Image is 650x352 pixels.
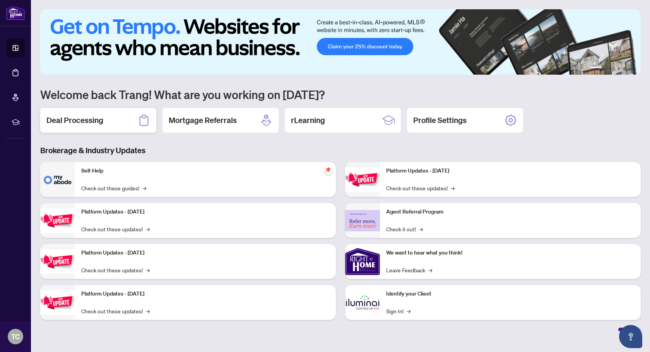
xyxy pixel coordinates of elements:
[40,208,75,233] img: Platform Updates - September 16, 2025
[40,162,75,197] img: Self-Help
[11,331,20,342] span: TC
[619,325,642,348] button: Open asap
[40,9,641,75] img: Slide 0
[81,225,150,233] a: Check out these updates!→
[146,225,150,233] span: →
[386,184,455,192] a: Check out these updates!→
[605,67,608,70] button: 2
[81,184,146,192] a: Check out these guides!→
[323,165,333,174] span: pushpin
[40,87,641,102] h1: Welcome back Trang! What are you working on [DATE]?
[291,115,325,126] h2: rLearning
[451,184,455,192] span: →
[413,115,467,126] h2: Profile Settings
[146,307,150,315] span: →
[40,290,75,315] img: Platform Updates - July 8, 2025
[386,290,635,298] p: Identify your Client
[630,67,633,70] button: 6
[81,266,150,274] a: Check out these updates!→
[386,249,635,257] p: We want to hear what you think!
[81,307,150,315] a: Check out these updates!→
[624,67,627,70] button: 5
[81,290,330,298] p: Platform Updates - [DATE]
[146,266,150,274] span: →
[590,67,602,70] button: 1
[419,225,423,233] span: →
[386,225,423,233] a: Check it out!→
[386,266,432,274] a: Leave Feedback→
[81,249,330,257] p: Platform Updates - [DATE]
[386,307,411,315] a: Sign In!→
[81,167,330,175] p: Self-Help
[40,145,641,156] h3: Brokerage & Industry Updates
[81,208,330,216] p: Platform Updates - [DATE]
[142,184,146,192] span: →
[169,115,237,126] h2: Mortgage Referrals
[611,67,614,70] button: 3
[428,266,432,274] span: →
[40,249,75,274] img: Platform Updates - July 21, 2025
[345,244,380,279] img: We want to hear what you think!
[386,208,635,216] p: Agent Referral Program
[407,307,411,315] span: →
[345,285,380,320] img: Identify your Client
[46,115,103,126] h2: Deal Processing
[345,167,380,192] img: Platform Updates - June 23, 2025
[386,167,635,175] p: Platform Updates - [DATE]
[6,6,25,20] img: logo
[345,210,380,231] img: Agent Referral Program
[617,67,621,70] button: 4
